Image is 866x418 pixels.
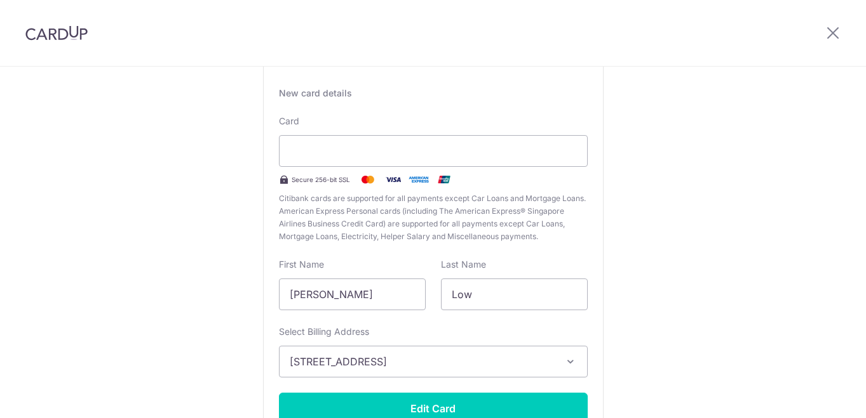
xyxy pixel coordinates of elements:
[431,172,457,187] img: .alt.unionpay
[279,258,324,271] label: First Name
[441,278,588,310] input: Cardholder Last Name
[290,143,577,159] iframe: Secure card payment input frame
[355,172,381,187] img: Mastercard
[406,172,431,187] img: .alt.amex
[279,325,369,338] label: Select Billing Address
[279,192,588,243] span: Citibank cards are supported for all payments except Car Loans and Mortgage Loans. American Expre...
[381,172,406,187] img: Visa
[279,346,588,377] button: [STREET_ADDRESS]
[279,115,299,127] label: Card
[279,87,588,100] div: New card details
[441,258,486,271] label: Last Name
[290,354,554,369] span: [STREET_ADDRESS]
[292,174,350,185] span: Secure 256-bit SSL
[25,25,88,41] img: CardUp
[279,278,426,310] input: Cardholder First Name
